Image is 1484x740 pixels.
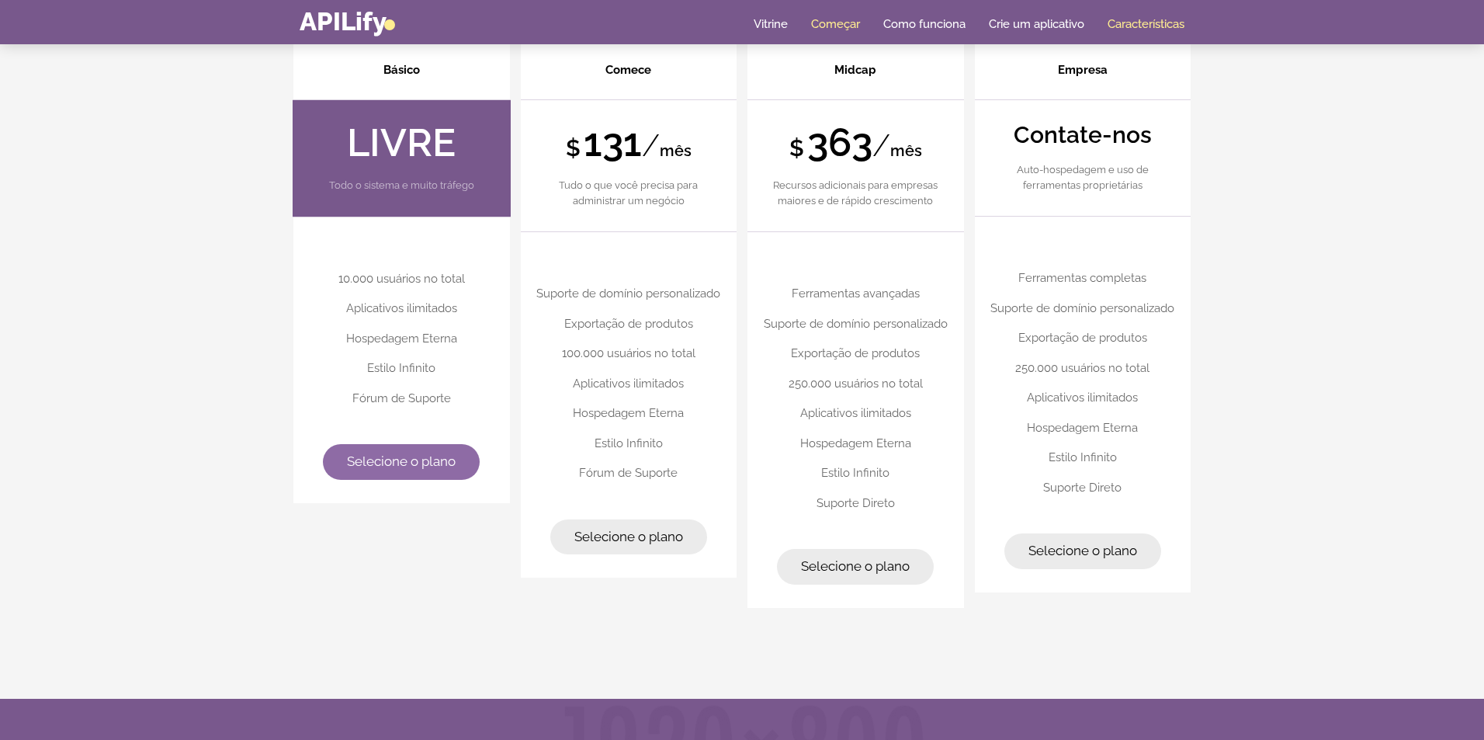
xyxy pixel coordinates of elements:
[346,301,457,315] font: Aplicativos ilimitados
[642,127,660,163] font: /
[872,127,890,163] font: /
[1014,121,1152,148] font: Contate-nos
[300,6,395,36] a: APILify
[817,496,895,510] font: Suporte Direto
[789,134,804,162] font: $
[347,120,456,165] font: LIVRE
[1017,164,1149,191] font: Auto-hospedagem e uso de ferramentas proprietárias
[801,558,910,574] font: Selecione o plano
[1058,63,1108,77] font: Empresa
[789,377,923,391] font: 250.000 usuários no total
[1108,16,1184,32] a: Características
[559,179,698,207] font: Tudo o que você precisa para administrar um negócio
[1108,17,1184,31] font: Características
[536,287,720,301] font: Suporte de domínio personalizado
[1027,421,1138,435] font: Hospedagem Eterna
[595,436,663,450] font: Estilo Infinito
[347,453,456,469] font: Selecione o plano
[1027,391,1138,405] font: Aplicativos ilimitados
[800,436,911,450] font: Hospedagem Eterna
[573,377,684,391] font: Aplicativos ilimitados
[383,63,420,77] font: Básico
[1004,533,1161,569] a: Selecione o plano
[811,16,860,32] a: Começar
[573,406,684,420] font: Hospedagem Eterna
[883,16,966,32] a: Como funciona
[605,63,651,77] font: Comece
[367,361,435,375] font: Estilo Infinito
[346,332,457,346] font: Hospedagem Eterna
[1028,543,1137,558] font: Selecione o plano
[660,141,692,160] font: mês
[777,549,934,585] a: Selecione o plano
[584,120,642,165] font: 131
[989,16,1084,32] a: Crie um aplicativo
[811,17,860,31] font: Começar
[300,6,387,36] font: APILify
[890,141,922,160] font: mês
[1018,331,1147,345] font: Exportação de produtos
[323,444,480,480] a: Selecione o plano
[792,287,920,301] font: Ferramentas avançadas
[883,17,966,31] font: Como funciona
[1015,361,1149,375] font: 250.000 usuários no total
[754,17,788,31] font: Vitrine
[791,346,920,360] font: Exportação de produtos
[329,179,474,191] font: Todo o sistema e muito tráfego
[574,529,683,544] font: Selecione o plano
[338,272,465,286] font: 10.000 usuários no total
[990,301,1174,315] font: Suporte de domínio personalizado
[807,120,872,165] font: 363
[989,17,1084,31] font: Crie um aplicativo
[834,63,876,77] font: Midcap
[800,406,911,420] font: Aplicativos ilimitados
[579,466,678,480] font: Fórum de Suporte
[1018,271,1146,285] font: Ferramentas completas
[566,134,581,162] font: $
[562,346,695,360] font: 100.000 usuários no total
[754,16,788,32] a: Vitrine
[564,317,693,331] font: Exportação de produtos
[1049,450,1117,464] font: Estilo Infinito
[352,391,451,405] font: Fórum de Suporte
[773,179,938,207] font: Recursos adicionais para empresas maiores e de rápido crescimento
[821,466,889,480] font: Estilo Infinito
[1043,481,1122,495] font: Suporte Direto
[550,519,707,555] a: Selecione o plano
[764,317,948,331] font: Suporte de domínio personalizado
